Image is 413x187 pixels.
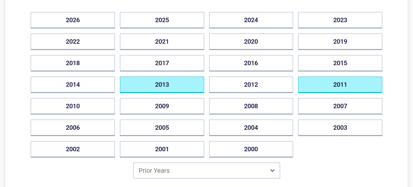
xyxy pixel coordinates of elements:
[209,98,293,115] button: 2008
[120,120,204,136] button: 2005
[133,163,280,178] button: Prior Years
[298,120,382,136] button: 2003
[209,34,293,50] button: 2020
[298,98,382,115] button: 2007
[120,98,204,115] button: 2009
[120,141,204,158] button: 2001
[120,34,204,50] button: 2021
[31,77,115,93] button: 2014
[209,55,293,72] button: 2016
[31,98,115,115] button: 2010
[298,12,382,28] button: 2023
[31,12,115,28] button: 2026
[31,141,115,158] button: 2002
[120,12,204,28] button: 2025
[298,77,382,93] button: 2011
[209,12,293,28] button: 2024
[209,141,293,158] button: 2000
[209,77,293,93] button: 2012
[120,55,204,72] button: 2017
[31,55,115,72] button: 2018
[120,77,204,93] button: 2013
[298,34,382,50] button: 2019
[31,34,115,50] button: 2022
[298,55,382,72] button: 2015
[31,120,115,136] button: 2006
[209,120,293,136] button: 2004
